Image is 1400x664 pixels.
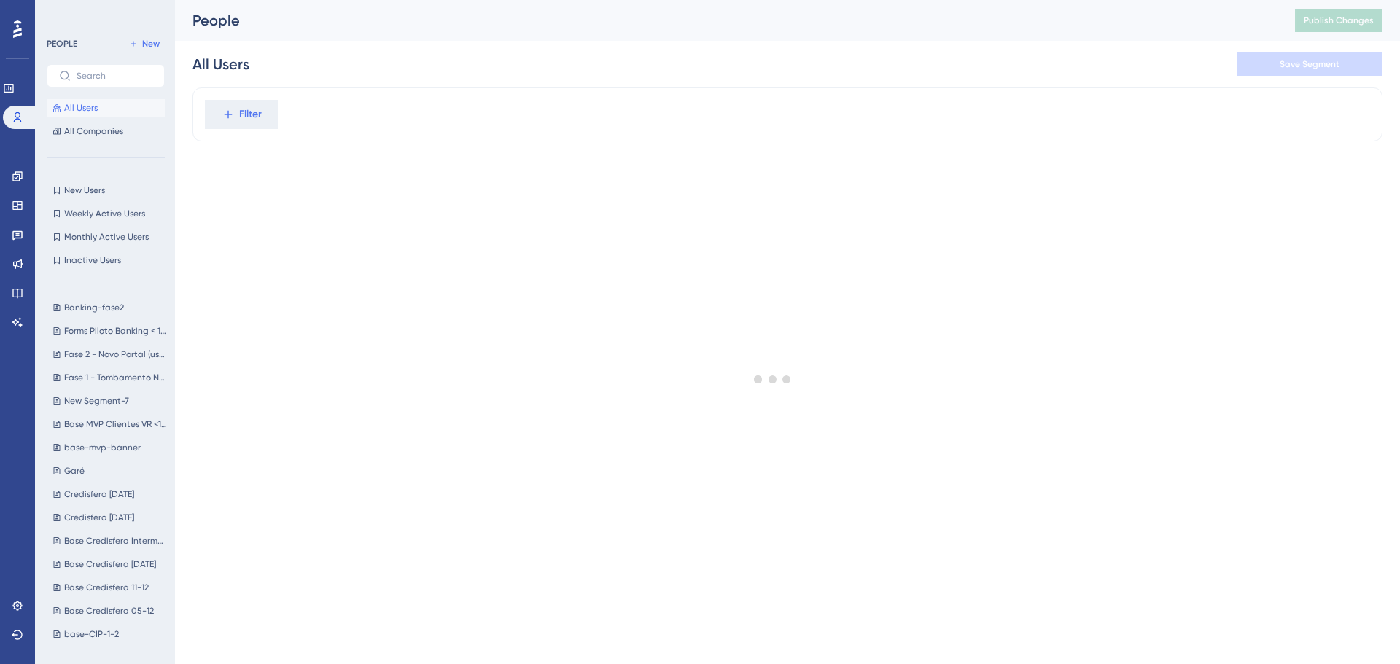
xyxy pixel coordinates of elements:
[64,512,134,523] span: Credisfera [DATE]
[64,372,168,383] span: Fase 1 - Tombamento Novo Portal
[64,125,123,137] span: All Companies
[64,558,156,570] span: Base Credisfera [DATE]
[47,228,165,246] button: Monthly Active Users
[47,345,174,363] button: Fase 2 - Novo Portal (users vp + celular)
[1237,52,1382,76] button: Save Segment
[47,122,165,140] button: All Companies
[64,465,85,477] span: Garé
[1295,9,1382,32] button: Publish Changes
[64,442,141,453] span: base-mvp-banner
[47,205,165,222] button: Weekly Active Users
[64,208,145,219] span: Weekly Active Users
[64,535,168,547] span: Base Credisfera Intermediador - 28-01
[124,35,165,52] button: New
[47,392,174,410] button: New Segment-7
[64,628,119,640] span: base-CIP-1-2
[1280,58,1339,70] span: Save Segment
[47,415,174,433] button: Base MVP Clientes VR <10k
[47,369,174,386] button: Fase 1 - Tombamento Novo Portal
[64,605,154,617] span: Base Credisfera 05-12
[47,462,174,480] button: Garé
[47,299,174,316] button: Banking-fase2
[64,582,149,593] span: Base Credisfera 11-12
[64,488,134,500] span: Credisfera [DATE]
[47,322,174,340] button: Forms Piloto Banking < 10k
[47,625,174,643] button: base-CIP-1-2
[142,38,160,50] span: New
[47,439,174,456] button: base-mvp-banner
[47,532,174,550] button: Base Credisfera Intermediador - 28-01
[47,485,174,503] button: Credisfera [DATE]
[64,418,168,430] span: Base MVP Clientes VR <10k
[64,184,105,196] span: New Users
[64,395,129,407] span: New Segment-7
[192,54,249,74] div: All Users
[47,579,174,596] button: Base Credisfera 11-12
[1304,15,1374,26] span: Publish Changes
[47,555,174,573] button: Base Credisfera [DATE]
[47,99,165,117] button: All Users
[47,38,77,50] div: PEOPLE
[64,325,168,337] span: Forms Piloto Banking < 10k
[64,254,121,266] span: Inactive Users
[47,602,174,620] button: Base Credisfera 05-12
[47,509,174,526] button: Credisfera [DATE]
[64,231,149,243] span: Monthly Active Users
[64,348,168,360] span: Fase 2 - Novo Portal (users vp + celular)
[64,102,98,114] span: All Users
[64,302,124,313] span: Banking-fase2
[47,251,165,269] button: Inactive Users
[192,10,1259,31] div: People
[47,181,165,199] button: New Users
[77,71,152,81] input: Search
